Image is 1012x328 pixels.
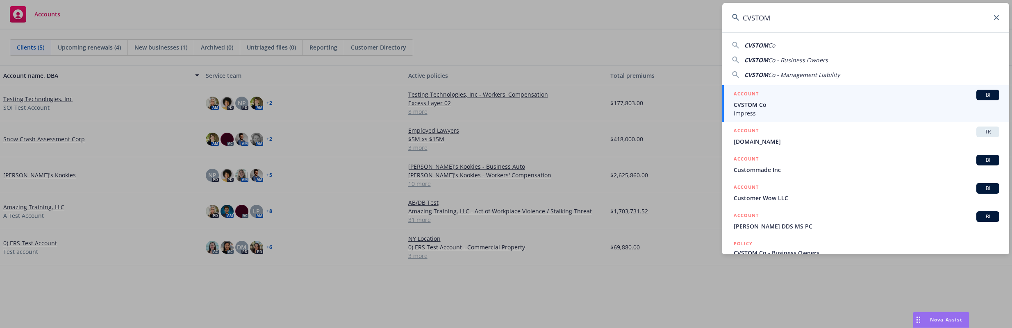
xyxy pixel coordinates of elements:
span: CVSTOM [744,41,768,49]
input: Search... [722,3,1009,32]
span: BI [980,91,996,99]
span: Custommade Inc [734,165,999,174]
a: ACCOUNTBICVSTOM CoImpress [722,85,1009,122]
span: TR [980,128,996,136]
h5: ACCOUNT [734,155,759,165]
span: CVSTOM Co - Business Owners [734,249,999,257]
a: POLICYCVSTOM Co - Business Owners [722,235,1009,270]
span: Nova Assist [930,316,962,323]
span: Co - Business Owners [768,56,828,64]
h5: POLICY [734,240,753,248]
span: Co [768,41,775,49]
span: CVSTOM Co [734,100,999,109]
div: Drag to move [913,312,923,328]
h5: ACCOUNT [734,183,759,193]
a: ACCOUNTBICustomer Wow LLC [722,179,1009,207]
span: Impress [734,109,999,118]
a: ACCOUNTBICustommade Inc [722,150,1009,179]
a: ACCOUNTTR[DOMAIN_NAME] [722,122,1009,150]
h5: ACCOUNT [734,211,759,221]
span: BI [980,185,996,192]
h5: ACCOUNT [734,90,759,100]
a: ACCOUNTBI[PERSON_NAME] DDS MS PC [722,207,1009,235]
span: CVSTOM [744,56,768,64]
h5: ACCOUNT [734,127,759,136]
span: CVSTOM [744,71,768,79]
span: [DOMAIN_NAME] [734,137,999,146]
span: [PERSON_NAME] DDS MS PC [734,222,999,231]
button: Nova Assist [913,312,969,328]
span: Customer Wow LLC [734,194,999,202]
span: BI [980,156,996,164]
span: BI [980,213,996,220]
span: Co - Management Liability [768,71,840,79]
